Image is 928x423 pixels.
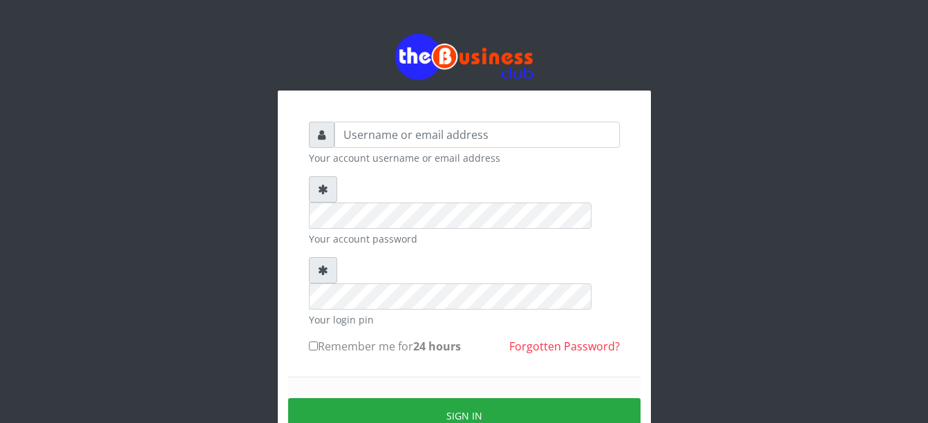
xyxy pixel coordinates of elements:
[334,122,620,148] input: Username or email address
[309,341,318,350] input: Remember me for24 hours
[413,339,461,354] b: 24 hours
[509,339,620,354] a: Forgotten Password?
[309,151,620,165] small: Your account username or email address
[309,232,620,246] small: Your account password
[309,338,461,355] label: Remember me for
[309,312,620,327] small: Your login pin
